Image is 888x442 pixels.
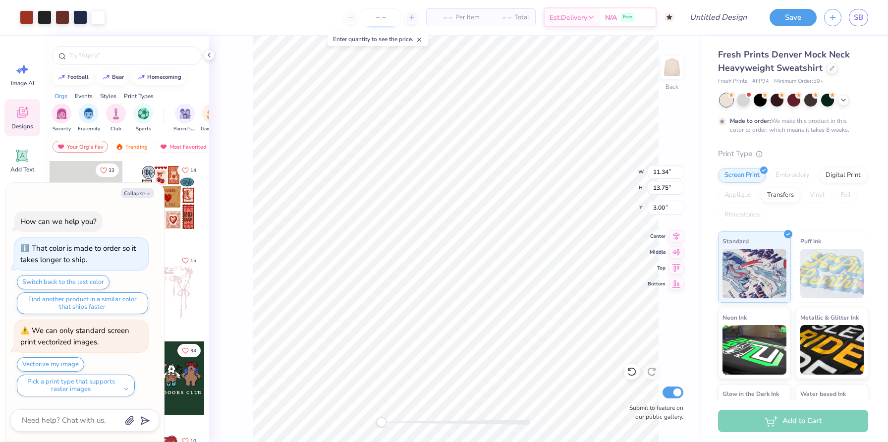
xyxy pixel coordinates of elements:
[800,249,864,298] img: Puff Ink
[718,208,766,222] div: Rhinestones
[177,164,201,177] button: Like
[52,104,71,133] div: filter for Sorority
[722,388,779,399] span: Glow in the Dark Ink
[648,264,666,272] span: Top
[160,143,167,150] img: most_fav.gif
[100,92,116,101] div: Styles
[207,108,218,119] img: Game Day Image
[17,292,148,314] button: Find another product in a similar color that ships faster
[666,82,678,91] div: Back
[53,141,108,153] div: Your Org's Fav
[514,12,529,23] span: Total
[722,236,749,246] span: Standard
[17,275,110,289] button: Switch back to the last color
[133,104,153,133] button: filter button
[718,148,868,160] div: Print Type
[201,104,223,133] div: filter for Game Day
[492,12,511,23] span: – –
[774,77,824,86] span: Minimum Order: 50 +
[730,117,771,125] strong: Made to order:
[177,254,201,267] button: Like
[68,51,195,60] input: Try "Alpha"
[52,104,71,133] button: filter button
[730,116,852,134] div: We make this product in this color to order, which means it takes 8 weeks.
[57,74,65,80] img: trend_line.gif
[190,348,196,353] span: 34
[803,188,831,203] div: Vinyl
[147,74,181,80] div: homecoming
[190,258,196,263] span: 15
[722,325,786,375] img: Neon Ink
[718,168,766,183] div: Screen Print
[201,104,223,133] button: filter button
[97,70,128,85] button: bear
[57,143,65,150] img: most_fav.gif
[648,248,666,256] span: Middle
[111,108,121,119] img: Club Image
[78,104,100,133] button: filter button
[834,188,857,203] div: Foil
[138,108,149,119] img: Sports Image
[377,417,387,427] div: Accessibility label
[173,104,196,133] button: filter button
[819,168,867,183] div: Digital Print
[52,70,93,85] button: football
[849,9,868,26] a: SB
[722,249,786,298] img: Standard
[102,74,110,80] img: trend_line.gif
[662,57,682,77] img: Back
[20,217,97,226] div: How can we help you?
[752,77,769,86] span: # FP94
[190,168,196,173] span: 14
[173,125,196,133] span: Parent's Weekend
[173,104,196,133] div: filter for Parent's Weekend
[800,312,859,323] span: Metallic & Glitter Ink
[75,92,93,101] div: Events
[179,108,191,119] img: Parent's Weekend Image
[10,166,34,173] span: Add Text
[362,8,400,26] input: – –
[769,168,816,183] div: Embroidery
[106,104,126,133] button: filter button
[111,125,121,133] span: Club
[718,77,747,86] span: Fresh Prints
[718,188,758,203] div: Applique
[11,122,33,130] span: Designs
[328,32,428,46] div: Enter quantity to see the price.
[17,357,84,372] button: Vectorize my image
[718,49,850,74] span: Fresh Prints Denver Mock Neck Heavyweight Sweatshirt
[624,403,683,421] label: Submit to feature on our public gallery.
[55,92,67,101] div: Orgs
[115,143,123,150] img: trending.gif
[648,232,666,240] span: Center
[201,125,223,133] span: Game Day
[17,375,135,396] button: Pick a print type that supports raster images
[83,108,94,119] img: Fraternity Image
[112,74,124,80] div: bear
[133,104,153,133] div: filter for Sports
[121,188,154,198] button: Collapse
[96,164,119,177] button: Like
[722,312,747,323] span: Neon Ink
[177,344,201,357] button: Like
[20,243,136,265] div: That color is made to order so it takes longer to ship.
[854,12,863,23] span: SB
[106,104,126,133] div: filter for Club
[623,14,632,21] span: Free
[109,168,114,173] span: 33
[11,79,34,87] span: Image AI
[56,108,67,119] img: Sorority Image
[761,188,800,203] div: Transfers
[124,92,154,101] div: Print Types
[136,125,151,133] span: Sports
[132,70,186,85] button: homecoming
[67,74,89,80] div: football
[78,104,100,133] div: filter for Fraternity
[455,12,480,23] span: Per Item
[550,12,587,23] span: Est. Delivery
[111,141,152,153] div: Trending
[605,12,617,23] span: N/A
[648,280,666,288] span: Bottom
[770,9,817,26] button: Save
[433,12,452,23] span: – –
